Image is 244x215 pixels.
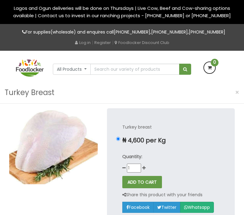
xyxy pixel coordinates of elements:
span: × [235,88,239,97]
img: FoodLocker [16,59,44,77]
a: Whatsapp [180,202,214,213]
a: [PHONE_NUMBER] [189,29,225,35]
button: ADD TO CART [122,176,162,188]
a: Facebook [122,202,154,213]
span: | [112,39,113,46]
p: For supplies(wholesale) and enquires call , , [16,29,228,36]
button: Close [232,86,242,99]
a: Register [94,40,111,46]
strong: Quantity: [122,153,142,160]
a: Log in [75,40,91,46]
a: [PHONE_NUMBER] [151,29,188,35]
img: Turkey Breast [9,108,98,184]
a: Foodlocker Discount Club [115,40,169,46]
span: | [92,39,93,46]
p: Turkey breast [122,124,219,131]
h3: Turkey Breast [5,87,54,98]
a: Twitter [153,202,180,213]
a: [PHONE_NUMBER] [114,29,150,35]
input: Search our variety of products [90,64,179,75]
input: ₦ 4,600 per Kg [116,137,120,141]
p: ₦ 4,600 per Kg [122,137,219,144]
span: 0 [211,59,218,66]
span: Lagos and Ogun deliveries will be done on Thursdays | Live Cow, Beef and Cow-sharing options avai... [13,5,231,19]
p: Share this product with your friends [122,191,214,198]
button: All Products [53,64,91,75]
